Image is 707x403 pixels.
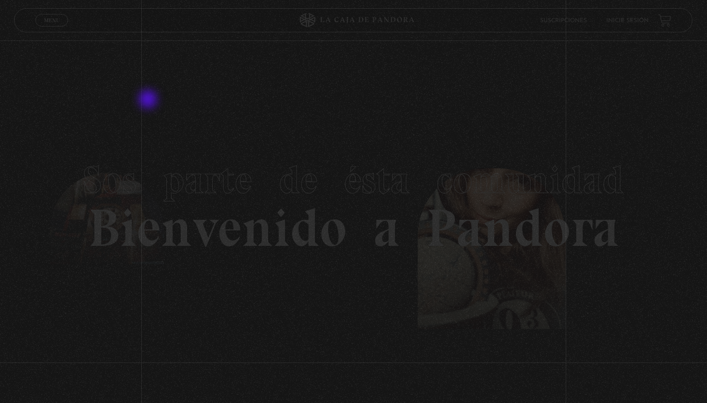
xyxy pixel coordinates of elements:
[541,17,587,23] a: Suscripciones
[41,26,63,32] span: Cerrar
[607,17,649,23] a: Inicie sesión
[44,17,60,23] span: Menu
[83,148,624,255] h1: Bienvenido a Pandora
[83,157,624,203] span: Sos parte de ésta comunidad
[659,13,672,27] a: View your shopping cart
